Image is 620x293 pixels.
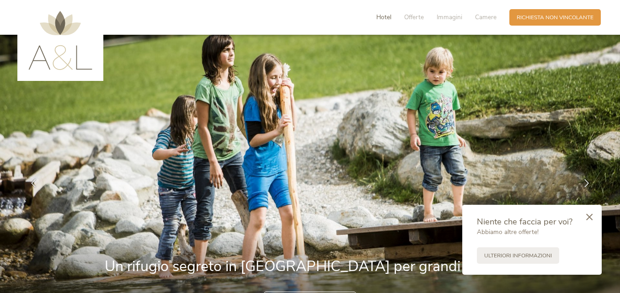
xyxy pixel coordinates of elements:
[477,228,539,236] span: Abbiamo altre offerte!
[437,13,462,21] span: Immagini
[475,13,497,21] span: Camere
[484,252,552,260] span: Ulteriori informazioni
[477,216,572,227] span: Niente che faccia per voi?
[28,11,92,70] img: AMONTI & LUNARIS Wellnessresort
[376,13,391,21] span: Hotel
[477,247,559,264] a: Ulteriori informazioni
[517,14,593,21] span: Richiesta non vincolante
[404,13,424,21] span: Offerte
